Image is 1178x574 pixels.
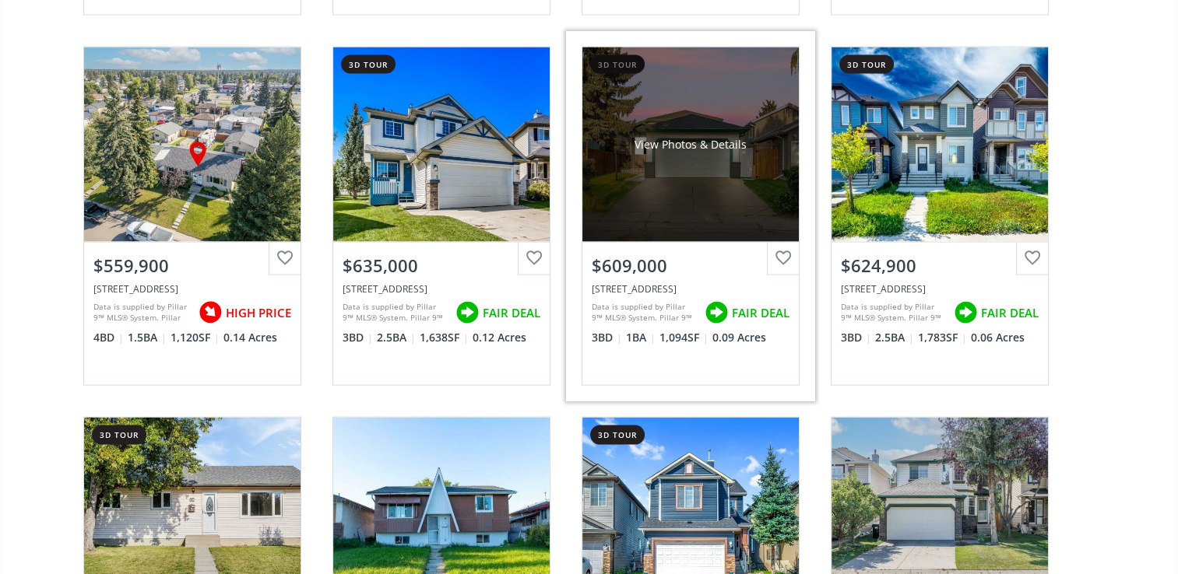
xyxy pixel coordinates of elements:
[343,254,540,278] div: $635,000
[452,297,483,328] img: rating icon
[841,330,871,345] span: 3 BD
[223,330,277,345] span: 0.14 Acres
[659,330,709,345] span: 1,094 SF
[875,330,914,345] span: 2.5 BA
[701,297,732,328] img: rating icon
[815,31,1064,401] a: 3d tour$624,900[STREET_ADDRESS]Data is supplied by Pillar 9™ MLS® System. Pillar 9™ is the owner ...
[317,31,566,401] a: 3d tour$635,000[STREET_ADDRESS]Data is supplied by Pillar 9™ MLS® System. Pillar 9™ is the owner ...
[473,330,526,345] span: 0.12 Acres
[93,330,124,345] span: 4 BD
[93,254,291,278] div: $559,900
[483,305,540,321] span: FAIR DEAL
[343,330,373,345] span: 3 BD
[592,282,789,296] div: 16218 Shawbrooke Road SW, Calgary, AB T2Y 3C1
[343,282,540,296] div: 25 Somerglen Park SW, Calgary, AB T3H0R4
[128,330,167,345] span: 1.5 BA
[377,330,416,345] span: 2.5 BA
[626,330,656,345] span: 1 BA
[68,31,317,401] a: $559,900[STREET_ADDRESS]Data is supplied by Pillar 9™ MLS® System. Pillar 9™ is the owner of the ...
[950,297,981,328] img: rating icon
[566,31,815,401] a: 3d tourView Photos & Details$609,000[STREET_ADDRESS]Data is supplied by Pillar 9™ MLS® System. Pi...
[195,297,226,328] img: rating icon
[918,330,967,345] span: 1,783 SF
[343,301,448,324] div: Data is supplied by Pillar 9™ MLS® System. Pillar 9™ is the owner of the copyright in its MLS® Sy...
[841,282,1039,296] div: 15 Savanna Parade NE, Calgary, AB T3J 0V7
[93,301,191,324] div: Data is supplied by Pillar 9™ MLS® System. Pillar 9™ is the owner of the copyright in its MLS® Sy...
[592,254,789,278] div: $609,000
[592,301,697,324] div: Data is supplied by Pillar 9™ MLS® System. Pillar 9™ is the owner of the copyright in its MLS® Sy...
[732,305,789,321] span: FAIR DEAL
[712,330,766,345] span: 0.09 Acres
[841,301,946,324] div: Data is supplied by Pillar 9™ MLS® System. Pillar 9™ is the owner of the copyright in its MLS® Sy...
[171,330,220,345] span: 1,120 SF
[971,330,1025,345] span: 0.06 Acres
[592,330,622,345] span: 3 BD
[981,305,1039,321] span: FAIR DEAL
[420,330,469,345] span: 1,638 SF
[841,254,1039,278] div: $624,900
[635,137,747,152] div: View Photos & Details
[226,305,291,321] span: HIGH PRICE
[93,282,291,296] div: 102 Marbrooke Circle NE, Calgary, AB T2A 2W6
